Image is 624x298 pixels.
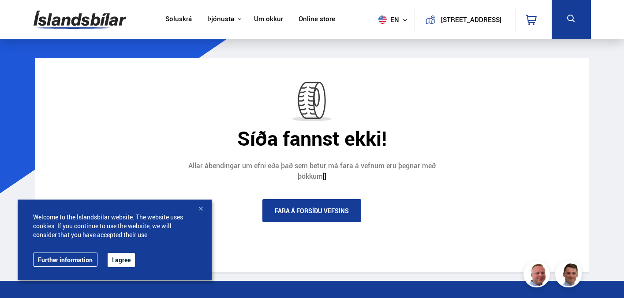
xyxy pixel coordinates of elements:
[375,7,415,33] button: en
[108,253,135,267] button: I agree
[375,15,397,24] span: en
[420,7,510,32] a: [STREET_ADDRESS]
[207,15,234,23] button: Þjónusta
[254,15,283,24] a: Um okkur
[165,15,192,24] a: Söluskrá
[34,5,126,34] img: G0Ugv5HjCgRt.svg
[33,253,97,267] a: Further information
[262,199,361,222] a: Fara á forsíðu vefsins
[378,15,387,24] img: svg+xml;base64,PHN2ZyB4bWxucz0iaHR0cDovL3d3dy53My5vcmcvMjAwMC9zdmciIHdpZHRoPSI1MTIiIGhlaWdodD0iNT...
[299,15,335,24] a: Online store
[323,171,326,181] a: []
[179,161,444,181] div: Allar ábendingar um efni eða það sem betur má fara á vefnum eru þegnar með þökkum
[525,262,551,289] img: siFngHWaQ9KaOqBr.png
[557,262,583,289] img: FbJEzSuNWCJXmdc-.webp
[33,213,196,239] span: Welcome to the Íslandsbílar website. The website uses cookies. If you continue to use the website...
[439,16,504,23] button: [STREET_ADDRESS]
[42,127,582,150] div: Síða fannst ekki!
